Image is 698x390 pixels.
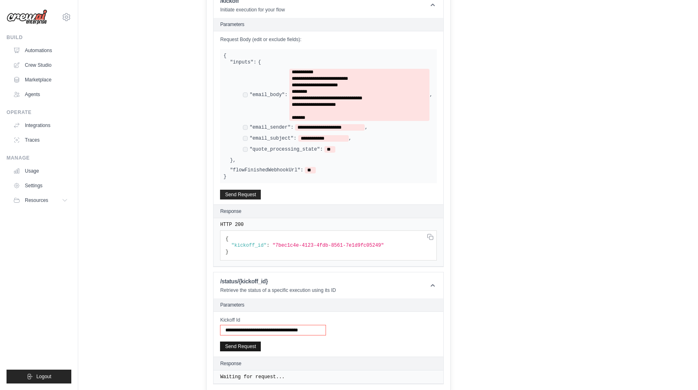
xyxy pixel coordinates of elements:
span: Logout [36,373,51,380]
a: Settings [10,179,71,192]
pre: HTTP 200 [220,221,437,228]
h1: /status/{kickoff_id} [220,277,336,285]
span: "7bec1c4e-4123-4fdb-8561-7e1d9fc05249" [273,243,384,248]
span: , [429,92,432,98]
div: Operate [7,109,71,116]
a: Traces [10,134,71,147]
h2: Parameters [220,21,437,28]
label: Kickoff Id [220,317,326,323]
div: Build [7,34,71,41]
a: Automations [10,44,71,57]
span: } [223,174,226,180]
p: Retrieve the status of a specific execution using its ID [220,287,336,294]
span: Resources [25,197,48,204]
span: { [225,236,228,242]
label: Request Body (edit or exclude fields): [220,36,437,43]
button: Resources [10,194,71,207]
span: } [225,249,228,255]
h2: Response [220,208,241,215]
label: "email_body": [249,92,288,98]
button: Logout [7,370,71,383]
label: "flowFinishedWebhookUrl": [230,167,303,173]
label: "email_subject": [249,135,296,142]
label: "quote_processing_state": [249,146,323,153]
span: { [223,53,226,59]
a: Agents [10,88,71,101]
div: 채팅 위젯 [657,351,698,390]
iframe: Chat Widget [657,351,698,390]
button: Send Request [220,190,261,199]
a: Integrations [10,119,71,132]
pre: Waiting for request... [220,374,437,380]
button: Send Request [220,342,261,351]
a: Crew Studio [10,59,71,72]
span: { [258,59,261,66]
span: , [233,157,236,164]
img: Logo [7,9,47,25]
p: Initiate execution for your flow [220,7,285,13]
span: : [266,243,269,248]
span: "kickoff_id" [231,243,266,248]
h2: Response [220,360,241,367]
a: Usage [10,164,71,177]
span: , [365,124,368,131]
div: Manage [7,155,71,161]
a: Marketplace [10,73,71,86]
h2: Parameters [220,302,437,308]
span: , [349,135,352,142]
label: "email_sender": [249,124,293,131]
span: } [230,157,233,164]
label: "inputs": [230,59,256,66]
